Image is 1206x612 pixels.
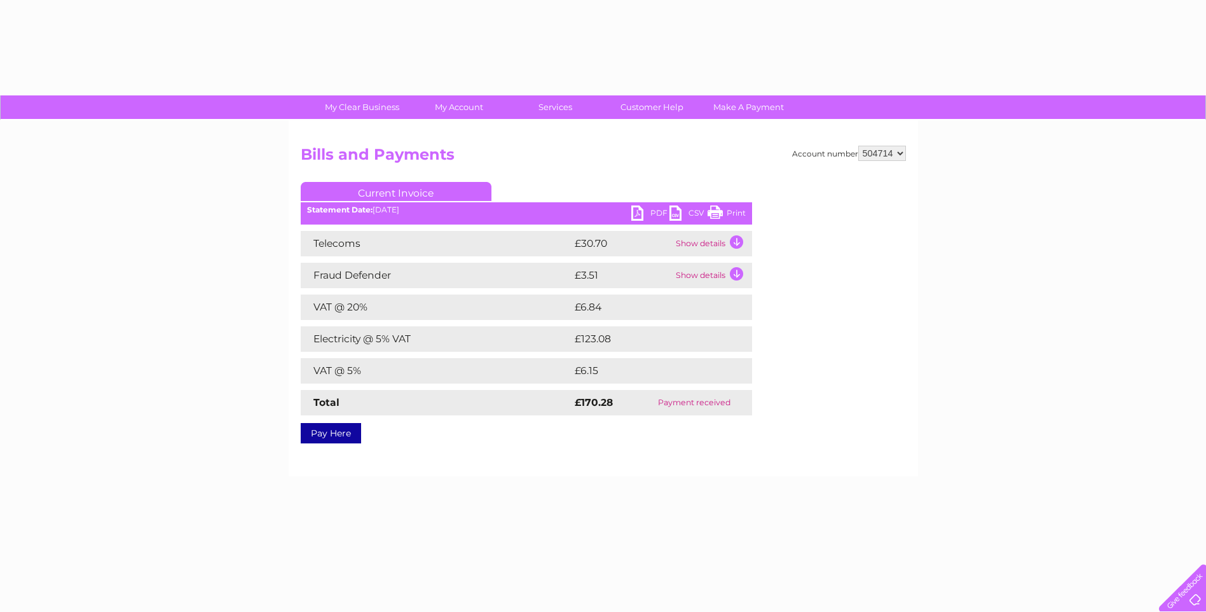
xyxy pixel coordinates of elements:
td: Show details [673,263,752,288]
strong: £170.28 [575,396,613,408]
b: Statement Date: [307,205,373,214]
a: Services [503,95,608,119]
a: Customer Help [600,95,704,119]
a: My Clear Business [310,95,415,119]
td: £123.08 [572,326,729,352]
a: Pay Here [301,423,361,443]
td: Electricity @ 5% VAT [301,326,572,352]
td: £3.51 [572,263,673,288]
strong: Total [313,396,339,408]
a: Make A Payment [696,95,801,119]
td: VAT @ 20% [301,295,572,320]
a: CSV [669,205,708,224]
td: Show details [673,231,752,256]
td: Fraud Defender [301,263,572,288]
a: PDF [631,205,669,224]
a: Print [708,205,746,224]
td: Payment received [636,390,752,415]
td: £6.84 [572,295,723,320]
a: My Account [406,95,511,119]
td: VAT @ 5% [301,358,572,384]
h2: Bills and Payments [301,146,906,170]
td: £30.70 [572,231,673,256]
td: Telecoms [301,231,572,256]
a: Current Invoice [301,182,491,201]
div: Account number [792,146,906,161]
td: £6.15 [572,358,720,384]
div: [DATE] [301,205,752,214]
